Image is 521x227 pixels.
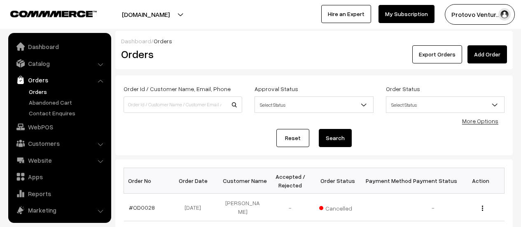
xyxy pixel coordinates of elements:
button: Protovo Ventur… [445,4,515,25]
label: Approval Status [255,84,298,93]
a: My Subscription [378,5,435,23]
a: Reset [276,129,309,147]
a: Hire an Expert [321,5,371,23]
a: Reports [10,186,108,201]
a: Contact Enquires [27,109,108,117]
span: Orders [154,37,172,44]
button: [DOMAIN_NAME] [93,4,199,25]
input: Order Id / Customer Name / Customer Email / Customer Phone [124,96,242,113]
a: WebPOS [10,119,108,134]
th: Order Date [171,168,219,194]
a: Orders [10,73,108,87]
a: Website [10,153,108,168]
a: Add Order [467,45,507,63]
td: - [409,194,457,221]
td: [DATE] [171,194,219,221]
th: Action [457,168,505,194]
a: More Options [462,117,498,124]
a: COMMMERCE [10,8,82,18]
img: user [498,8,511,21]
img: COMMMERCE [10,11,97,17]
label: Order Id / Customer Name, Email, Phone [124,84,231,93]
div: / [121,37,507,45]
a: #OD0028 [129,204,155,211]
th: Order No [124,168,172,194]
a: Catalog [10,56,108,71]
span: Cancelled [319,202,360,213]
td: - [266,194,314,221]
button: Search [319,129,352,147]
td: [PERSON_NAME] [219,194,267,221]
button: Export Orders [412,45,462,63]
th: Payment Status [409,168,457,194]
span: Select Status [255,96,373,113]
th: Customer Name [219,168,267,194]
a: Customers [10,136,108,151]
a: Dashboard [10,39,108,54]
label: Order Status [386,84,420,93]
a: Orders [27,87,108,96]
a: Apps [10,169,108,184]
a: Dashboard [121,37,151,44]
span: Select Status [386,98,504,112]
th: Accepted / Rejected [266,168,314,194]
a: Abandoned Cart [27,98,108,107]
span: Select Status [255,98,373,112]
a: Marketing [10,203,108,218]
th: Order Status [314,168,362,194]
th: Payment Method [362,168,409,194]
img: Menu [482,206,483,211]
h2: Orders [121,48,241,61]
span: Select Status [386,96,505,113]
